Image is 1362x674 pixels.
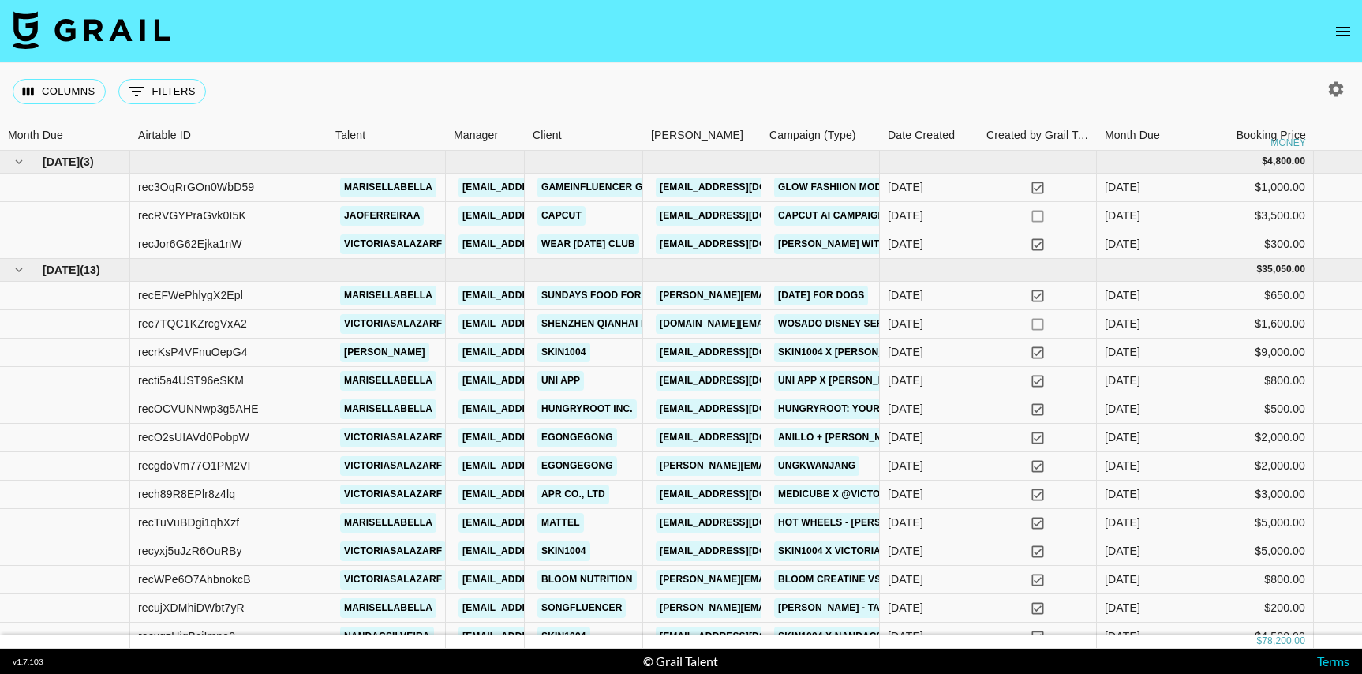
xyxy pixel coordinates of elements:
a: victoriasalazarf [340,485,446,504]
div: Client [533,120,562,151]
a: Uni App [537,371,584,391]
div: Jul '25 [1105,628,1140,644]
div: $1,000.00 [1195,174,1314,202]
div: rech89R8EPlr8z4lq [138,486,235,502]
div: $1,600.00 [1195,310,1314,339]
div: $300.00 [1195,230,1314,259]
div: Talent [327,120,446,151]
div: $4,500.00 [1195,623,1314,651]
div: Booking Price [1237,120,1306,151]
a: marisellabella [340,178,436,197]
a: [PERSON_NAME][EMAIL_ADDRESS][DOMAIN_NAME] [656,456,913,476]
div: recJor6G62Ejka1nW [138,236,242,252]
div: 35,050.00 [1262,263,1305,276]
div: recgdoVm77O1PM2VI [138,458,251,474]
a: [EMAIL_ADDRESS][DOMAIN_NAME] [656,371,833,391]
div: recyxj5uJzR6OuRBy [138,543,242,559]
a: Hungryroot: Your Partner in Healthy Living X [PERSON_NAME] [774,399,1121,419]
div: Jul '25 [1105,543,1140,559]
a: [EMAIL_ADDRESS][DOMAIN_NAME] [458,399,635,419]
a: [EMAIL_ADDRESS][DOMAIN_NAME] [458,485,635,504]
a: [EMAIL_ADDRESS][DOMAIN_NAME] [656,541,833,561]
div: rec3OqRrGOn0WbD59 [138,179,254,195]
a: nandacsilveira [340,627,434,646]
div: 7/25/2025 [888,344,923,360]
a: [EMAIL_ADDRESS][DOMAIN_NAME] [656,627,833,646]
div: Client [525,120,643,151]
div: recti5a4UST96eSKM [138,373,244,388]
button: hide children [8,259,30,281]
a: marisellabella [340,513,436,533]
a: [EMAIL_ADDRESS][DOMAIN_NAME] [458,541,635,561]
span: [DATE] [43,154,80,170]
a: skin1004 X [PERSON_NAME] [774,343,919,362]
a: Uni app X [PERSON_NAME] [774,371,914,391]
div: 7/23/2025 [888,401,923,417]
a: [PERSON_NAME] [340,343,429,362]
div: recRVGYPraGvk0I5K [138,208,246,223]
div: 7/15/2025 [888,543,923,559]
a: SKIN1004 x Nandacsilveira [774,627,924,646]
button: open drawer [1327,16,1359,47]
a: marisellabella [340,399,436,419]
div: © Grail Talent [643,653,718,669]
div: Manager [446,120,525,151]
div: $5,000.00 [1195,537,1314,566]
a: Glow Fashiion Mode X [PERSON_NAME] [774,178,985,197]
div: 7/16/2025 [888,515,923,530]
div: Date Created [880,120,978,151]
div: [PERSON_NAME] [651,120,743,151]
a: APR Co., Ltd [537,485,609,504]
a: Bloom Nutrition [537,570,637,590]
div: Month Due [1097,120,1195,151]
a: Terms [1317,653,1349,668]
div: Jul '25 [1105,600,1140,616]
div: recWPe6O7AhbnokcB [138,571,251,587]
div: Airtable ID [138,120,191,151]
div: $2,000.00 [1195,424,1314,452]
div: $200.00 [1195,594,1314,623]
div: $ [1256,635,1262,648]
a: victoriasalazarf [340,314,446,334]
a: Bloom Creatine VS [PERSON_NAME] [774,570,968,590]
div: Campaign (Type) [761,120,880,151]
div: Jul '25 [1105,401,1140,417]
div: recOCVUNNwp3g5AHE [138,401,259,417]
a: [EMAIL_ADDRESS][DOMAIN_NAME] [458,371,635,391]
a: [EMAIL_ADDRESS][DOMAIN_NAME] [458,286,635,305]
div: Jul '25 [1105,486,1140,502]
div: Jul '25 [1105,344,1140,360]
div: 7/2/2025 [888,458,923,474]
div: 6/17/2025 [888,179,923,195]
a: GameInfluencer GmbH [537,178,668,197]
div: Month Due [8,120,63,151]
span: ( 3 ) [80,154,94,170]
img: Grail Talent [13,11,170,49]
div: Jul '25 [1105,515,1140,530]
span: [DATE] [43,262,80,278]
button: Show filters [118,79,206,104]
a: [EMAIL_ADDRESS][DOMAIN_NAME] [656,513,833,533]
a: [EMAIL_ADDRESS][DOMAIN_NAME] [458,570,635,590]
div: Created by Grail Team [986,120,1094,151]
div: 7/23/2025 [888,429,923,445]
a: marisellabella [340,286,436,305]
a: Mattel [537,513,584,533]
a: Anillo + [PERSON_NAME] [774,428,910,447]
a: [EMAIL_ADDRESS][DOMAIN_NAME] [458,314,635,334]
div: Jul '25 [1105,287,1140,303]
a: [EMAIL_ADDRESS][DOMAIN_NAME] [458,513,635,533]
button: Select columns [13,79,106,104]
div: v 1.7.103 [13,657,43,667]
div: $3,000.00 [1195,481,1314,509]
a: SKIN1004 X victoriasalazarf [774,541,937,561]
a: Shenzhen Qianhai Magwow Technology [DOMAIN_NAME] [537,314,845,334]
div: $9,000.00 [1195,339,1314,367]
a: CapCut AI Campaign [774,206,889,226]
a: jaoferreiraa [340,206,424,226]
a: [PERSON_NAME] - Take Me Back [774,598,945,618]
a: victoriasalazarf [340,234,446,254]
div: 7/21/2025 [888,628,923,644]
a: Wear [DATE] Club [537,234,639,254]
div: $800.00 [1195,566,1314,594]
